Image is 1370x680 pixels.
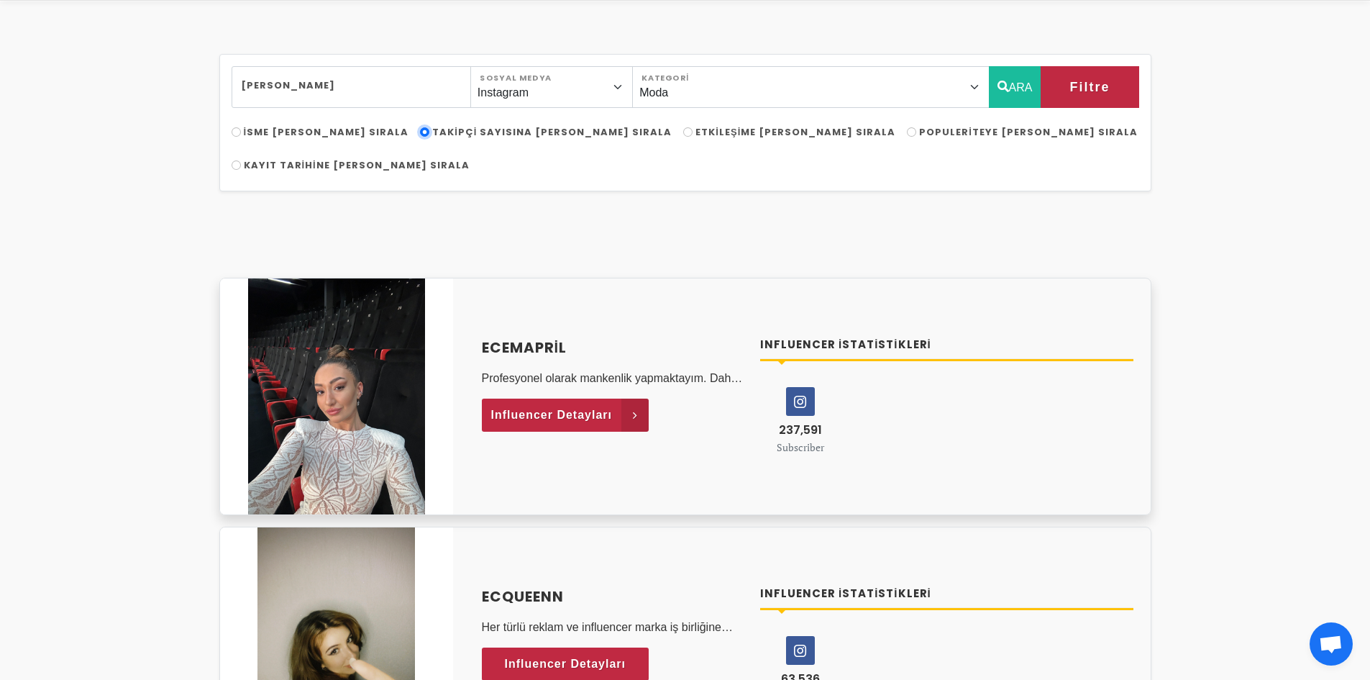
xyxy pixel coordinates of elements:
[482,337,744,358] a: ecemapril
[232,66,471,108] input: Search..
[989,66,1041,108] button: ARA
[907,127,916,137] input: Populeriteye [PERSON_NAME] Sırala
[482,586,744,607] a: Ecqueenn
[683,127,693,137] input: Etkileşime [PERSON_NAME] Sırala
[919,125,1138,139] span: Populeriteye [PERSON_NAME] Sırala
[232,127,241,137] input: İsme [PERSON_NAME] Sırala
[1069,75,1110,99] span: Filtre
[1310,622,1353,666] a: Açık sohbet
[779,422,822,438] span: 237,591
[232,160,241,170] input: Kayıt Tarihine [PERSON_NAME] Sırala
[777,440,824,454] small: Subscriber
[432,125,672,139] span: Takipçi Sayısına [PERSON_NAME] Sırala
[505,653,626,675] span: Influencer Detayları
[482,370,744,387] p: Profesyonel olarak mankenlik yapmaktayım. Daha önce birçok marka ile işbirliği yaptım.
[760,586,1133,602] h4: Influencer İstatistikleri
[1041,66,1138,108] button: Filtre
[482,399,649,432] a: Influencer Detayları
[244,125,409,139] span: İsme [PERSON_NAME] Sırala
[695,125,895,139] span: Etkileşime [PERSON_NAME] Sırala
[491,404,613,426] span: Influencer Detayları
[760,337,1133,353] h4: Influencer İstatistikleri
[420,127,429,137] input: Takipçi Sayısına [PERSON_NAME] Sırala
[482,619,744,636] p: Her türlü reklam ve influencer marka iş birliğine açığım story reels paylaşımı post atımı sağları...
[244,158,470,172] span: Kayıt Tarihine [PERSON_NAME] Sırala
